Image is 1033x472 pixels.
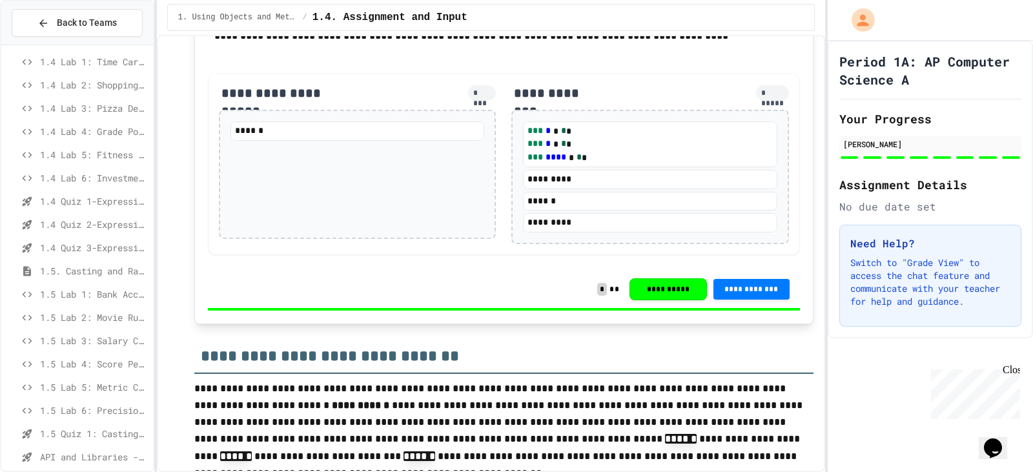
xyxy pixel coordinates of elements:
div: [PERSON_NAME] [843,138,1018,150]
span: 1.5 Lab 3: Salary Calculator Fixer [40,334,148,347]
span: 1.5 Lab 2: Movie Runtime Calculator [40,311,148,324]
button: Back to Teams [12,9,143,37]
h3: Need Help? [850,236,1010,251]
span: 1.5 Lab 1: Bank Account Fixer [40,287,148,301]
iframe: chat widget [979,420,1020,459]
span: 1.4. Assignment and Input [312,10,467,25]
span: 1.4 Quiz 3-Expressions and Assignment Statements [40,241,148,254]
span: Back to Teams [57,16,117,30]
div: My Account [838,5,878,35]
h1: Period 1A: AP Computer Science A [839,52,1021,88]
span: 1. Using Objects and Methods [178,12,298,23]
p: Switch to "Grade View" to access the chat feature and communicate with your teacher for help and ... [850,256,1010,308]
span: 1.5 Quiz 1: Casting and Ranges of variables - Quiz [40,427,148,440]
div: Chat with us now!Close [5,5,89,82]
div: No due date set [839,199,1021,214]
span: 1.4 Lab 3: Pizza Delivery Calculator [40,101,148,115]
span: 1.4 Lab 1: Time Card Calculator [40,55,148,68]
span: API and Libraries - Topic 1.7 [40,450,148,464]
span: 1.5 Lab 4: Score Percentage Calculator [40,357,148,371]
span: 1.5. Casting and Ranges of Values [40,264,148,278]
span: 1.4 Lab 4: Grade Point Average [40,125,148,138]
span: 1.4 Quiz 1-Expressions and Assignment Statements [40,194,148,208]
span: 1.5 Lab 5: Metric Conversion Debugger [40,380,148,394]
h2: Your Progress [839,110,1021,128]
iframe: chat widget [926,364,1020,419]
h2: Assignment Details [839,176,1021,194]
span: 1.5 Lab 6: Precision Calculator System [40,404,148,417]
span: 1.4 Lab 5: Fitness Tracker Debugger [40,148,148,161]
span: 1.4 Lab 2: Shopping Receipt Builder [40,78,148,92]
span: 1.4 Lab 6: Investment Portfolio Tracker [40,171,148,185]
span: / [303,12,307,23]
span: 1.4 Quiz 2-Expressions and Assignment Statements [40,218,148,231]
